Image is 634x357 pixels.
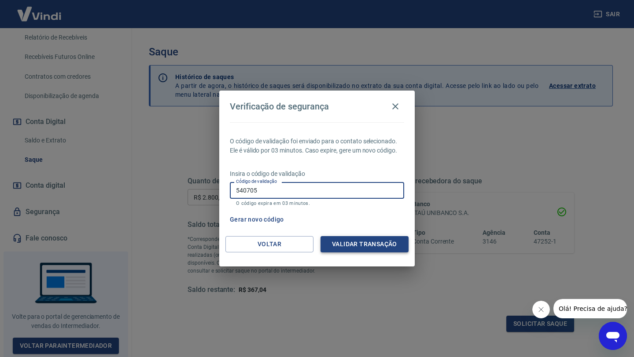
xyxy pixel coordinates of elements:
[532,301,550,318] iframe: Fechar mensagem
[599,322,627,350] iframe: Botão para abrir a janela de mensagens
[230,137,404,155] p: O código de validação foi enviado para o contato selecionado. Ele é válido por 03 minutos. Caso e...
[225,236,313,252] button: Voltar
[226,211,288,228] button: Gerar novo código
[230,169,404,178] p: Insira o código de validação
[230,101,329,112] h4: Verificação de segurança
[236,200,398,206] p: O código expira em 03 minutos.
[553,299,627,318] iframe: Mensagem da empresa
[236,178,277,185] label: Código de validação
[5,6,74,13] span: Olá! Precisa de ajuda?
[321,236,409,252] button: Validar transação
